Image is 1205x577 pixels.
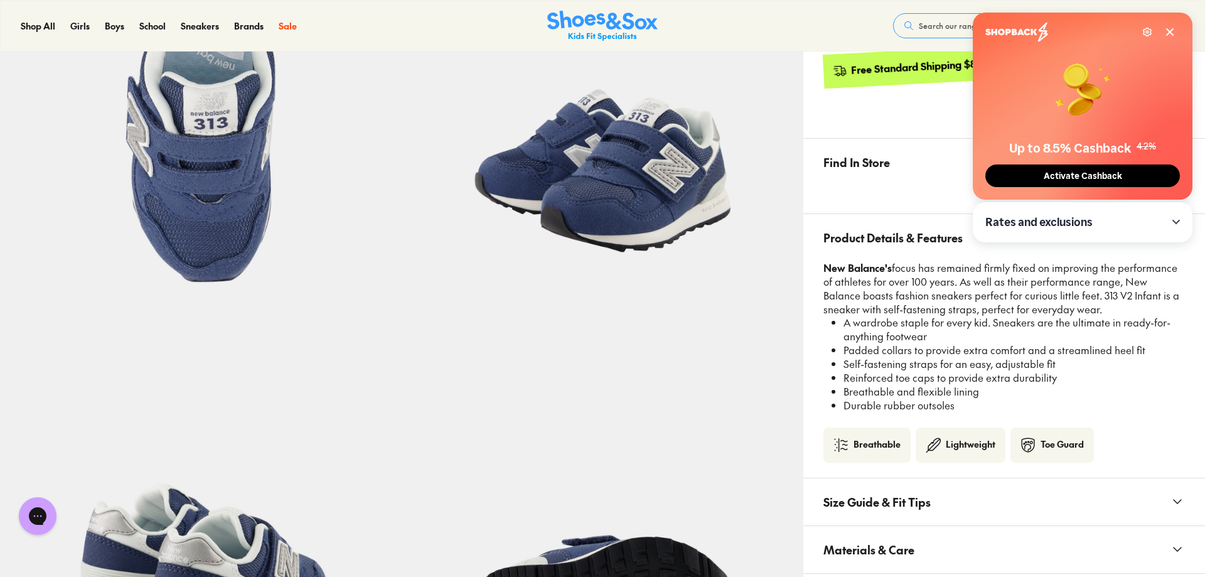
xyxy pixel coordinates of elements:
[823,46,999,89] a: Free Standard Shipping $85+
[139,19,166,32] span: School
[803,478,1205,526] button: Size Guide & Fit Tips
[843,371,1185,385] li: Reinforced toe caps to provide extra durability
[823,186,1185,198] iframe: Find in Store
[139,19,166,33] a: School
[547,11,658,41] img: SNS_Logo_Responsive.svg
[279,19,297,33] a: Sale
[21,19,55,33] a: Shop All
[926,438,941,453] img: lightweigh-icon.png
[823,261,1185,316] p: focus has remained firmly fixed on improving the performance of athletes for over 100 years. As w...
[279,19,297,32] span: Sale
[105,19,124,33] a: Boys
[105,19,124,32] span: Boys
[823,531,914,568] span: Materials & Care
[854,438,901,453] div: Breathable
[181,19,219,32] span: Sneakers
[823,219,963,256] span: Product Details & Features
[803,214,1205,261] button: Product Details & Features
[851,56,988,77] div: Free Standard Shipping $85+
[70,19,90,32] span: Girls
[547,11,658,41] a: Shoes & Sox
[843,343,1185,357] li: Padded collars to provide extra comfort and a streamlined heel fit
[843,357,1185,371] li: Self-fastening straps for an easy, adjustable fit
[893,13,1074,38] button: Search our range of products
[1041,438,1084,453] div: Toe Guard
[843,399,1185,413] li: Durable rubber outsoles
[823,483,931,520] span: Size Guide & Fit Tips
[803,526,1205,573] button: Materials & Care
[70,19,90,33] a: Girls
[843,385,1185,399] li: Breathable and flexible lining
[234,19,264,33] a: Brands
[803,139,1205,186] button: Find In Store
[13,493,63,539] iframe: Gorgias live chat messenger
[21,19,55,32] span: Shop All
[823,144,890,181] span: Find In Store
[823,261,892,274] strong: New Balance's
[833,438,849,453] img: breathable.png
[181,19,219,33] a: Sneakers
[919,20,1022,31] span: Search our range of products
[234,19,264,32] span: Brands
[946,438,995,453] div: Lightweight
[843,316,1185,343] li: A wardrobe staple for every kid. Sneakers are the ultimate in ready-for-anything footwear
[1020,438,1036,453] img: toe-guard-icon.png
